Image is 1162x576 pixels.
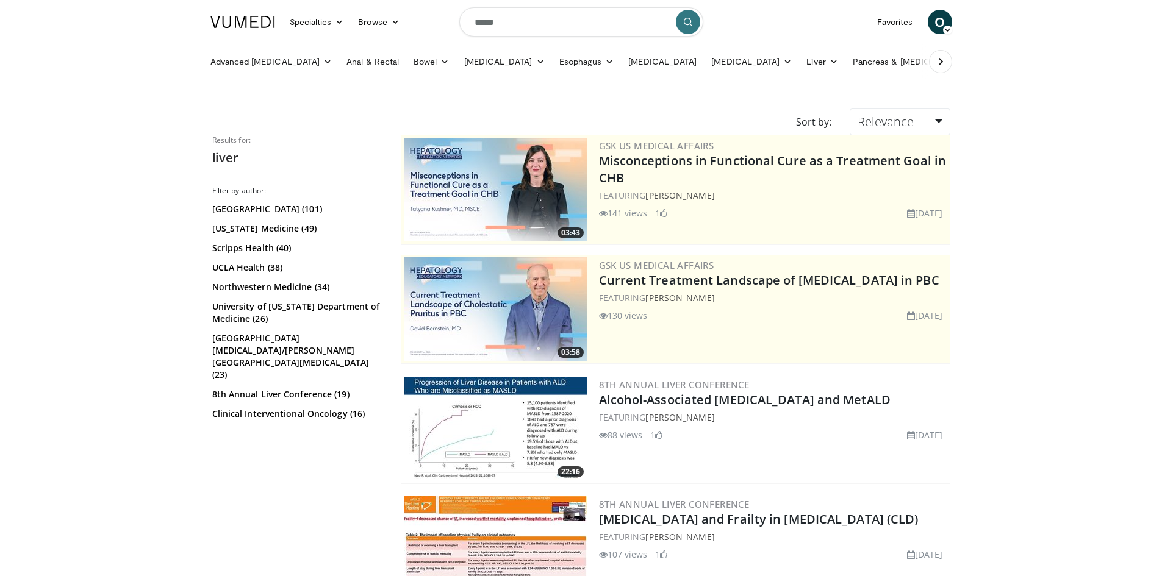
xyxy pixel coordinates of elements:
[212,135,383,145] p: Results for:
[404,377,587,480] img: 4658fa55-749d-40f1-bd82-01ad96236955.300x170_q85_crop-smart_upscale.jpg
[907,309,943,322] li: [DATE]
[870,10,920,34] a: Favorites
[704,49,799,74] a: [MEDICAL_DATA]
[558,227,584,238] span: 03:43
[599,140,714,152] a: GSK US Medical Affairs
[552,49,622,74] a: Esophagus
[212,222,380,235] a: [US_STATE] Medicine (49)
[787,108,841,135] div: Sort by:
[850,108,950,135] a: Relevance
[558,347,584,358] span: 03:58
[599,548,648,561] li: 107 views
[282,10,351,34] a: Specialties
[599,189,948,202] div: FEATURING
[599,379,750,391] a: 8th Annual Liver Conference
[858,113,914,130] span: Relevance
[907,428,943,441] li: [DATE]
[212,388,380,400] a: 8th Annual Liver Conference (19)
[621,49,704,74] a: [MEDICAL_DATA]
[907,207,943,219] li: [DATE]
[404,138,587,241] a: 03:43
[599,309,648,322] li: 130 views
[212,408,380,420] a: Clinical Interventional Oncology (16)
[645,190,714,201] a: [PERSON_NAME]
[212,300,380,325] a: University of [US_STATE] Department of Medicine (26)
[406,49,456,74] a: Bowel
[599,428,643,441] li: 88 views
[645,292,714,304] a: [PERSON_NAME]
[907,548,943,561] li: [DATE]
[599,291,948,304] div: FEATURING
[599,498,750,510] a: 8th Annual Liver Conference
[404,138,587,241] img: 946a363f-977e-482f-b70f-f1516cc744c3.jpg.300x170_q85_crop-smart_upscale.jpg
[404,377,587,480] a: 22:16
[845,49,988,74] a: Pancreas & [MEDICAL_DATA]
[599,411,948,424] div: FEATURING
[404,257,587,361] img: 80648b2f-fef7-42cf-9147-40ea3e731334.jpg.300x170_q85_crop-smart_upscale.jpg
[339,49,406,74] a: Anal & Rectal
[212,332,380,381] a: [GEOGRAPHIC_DATA][MEDICAL_DATA]/[PERSON_NAME][GEOGRAPHIC_DATA][MEDICAL_DATA] (23)
[599,152,947,186] a: Misconceptions in Functional Cure as a Treatment Goal in CHB
[212,203,380,215] a: [GEOGRAPHIC_DATA] (101)
[655,548,667,561] li: 1
[599,259,714,271] a: GSK US Medical Affairs
[558,466,584,477] span: 22:16
[351,10,407,34] a: Browse
[210,16,275,28] img: VuMedi Logo
[599,530,948,543] div: FEATURING
[203,49,340,74] a: Advanced [MEDICAL_DATA]
[404,257,587,361] a: 03:58
[928,10,952,34] a: O
[655,207,667,219] li: 1
[599,511,919,527] a: [MEDICAL_DATA] and Frailty in [MEDICAL_DATA] (CLD)
[457,49,552,74] a: [MEDICAL_DATA]
[599,272,939,288] a: Current Treatment Landscape of [MEDICAL_DATA] in PBC
[212,186,383,196] h3: Filter by author:
[212,150,383,166] h2: liver
[459,7,703,37] input: Search topics, interventions
[212,281,380,293] a: Northwestern Medicine (34)
[212,242,380,254] a: Scripps Health (40)
[650,428,662,441] li: 1
[645,531,714,542] a: [PERSON_NAME]
[645,411,714,423] a: [PERSON_NAME]
[212,261,380,274] a: UCLA Health (38)
[599,391,891,408] a: Alcohol-Associated [MEDICAL_DATA] and MetALD
[799,49,845,74] a: Liver
[599,207,648,219] li: 141 views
